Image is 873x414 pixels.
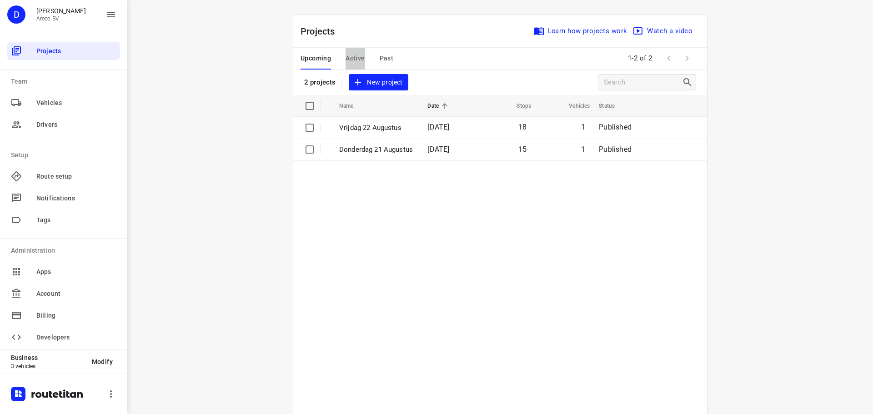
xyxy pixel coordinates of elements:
span: Vehicles [36,98,116,108]
p: Didier Evrard [36,7,86,15]
span: Upcoming [301,53,331,64]
span: 1 [581,145,585,154]
p: Donderdag 21 Augustus [339,145,414,155]
div: Vehicles [7,94,120,112]
p: Administration [11,246,120,255]
p: Areco BV [36,15,86,22]
span: Apps [36,267,116,277]
span: Past [380,53,394,64]
p: 2 projects [304,78,336,86]
div: Notifications [7,189,120,207]
span: 15 [518,145,527,154]
div: Developers [7,328,120,346]
div: Route setup [7,167,120,185]
span: Previous Page [660,49,678,67]
p: Projects [301,25,342,38]
span: New project [354,77,402,88]
span: 1-2 of 2 [624,49,656,68]
button: Modify [85,354,120,370]
span: Tags [36,215,116,225]
span: Developers [36,333,116,342]
span: 18 [518,123,527,131]
p: Business [11,354,85,361]
span: 1 [581,123,585,131]
p: Team [11,77,120,86]
input: Search projects [604,75,682,90]
div: D [7,5,25,24]
div: Tags [7,211,120,229]
span: Published [599,145,632,154]
span: [DATE] [427,123,449,131]
span: [DATE] [427,145,449,154]
span: Vehicles [557,100,590,111]
div: Account [7,284,120,303]
span: Account [36,289,116,299]
span: Billing [36,311,116,320]
span: Date [427,100,451,111]
span: Projects [36,46,116,56]
span: Published [599,123,632,131]
span: Modify [92,358,113,365]
p: Vrijdag 22 Augustus [339,123,414,133]
div: Projects [7,42,120,60]
span: Next Page [678,49,696,67]
button: New project [349,74,408,91]
span: Name [339,100,366,111]
span: Stops [505,100,531,111]
span: Drivers [36,120,116,130]
div: Apps [7,263,120,281]
p: Setup [11,150,120,160]
span: Status [599,100,627,111]
span: Route setup [36,172,116,181]
p: 3 vehicles [11,363,85,369]
div: Billing [7,306,120,324]
div: Search [682,77,696,88]
span: Notifications [36,194,116,203]
div: Drivers [7,115,120,134]
span: Active [346,53,365,64]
